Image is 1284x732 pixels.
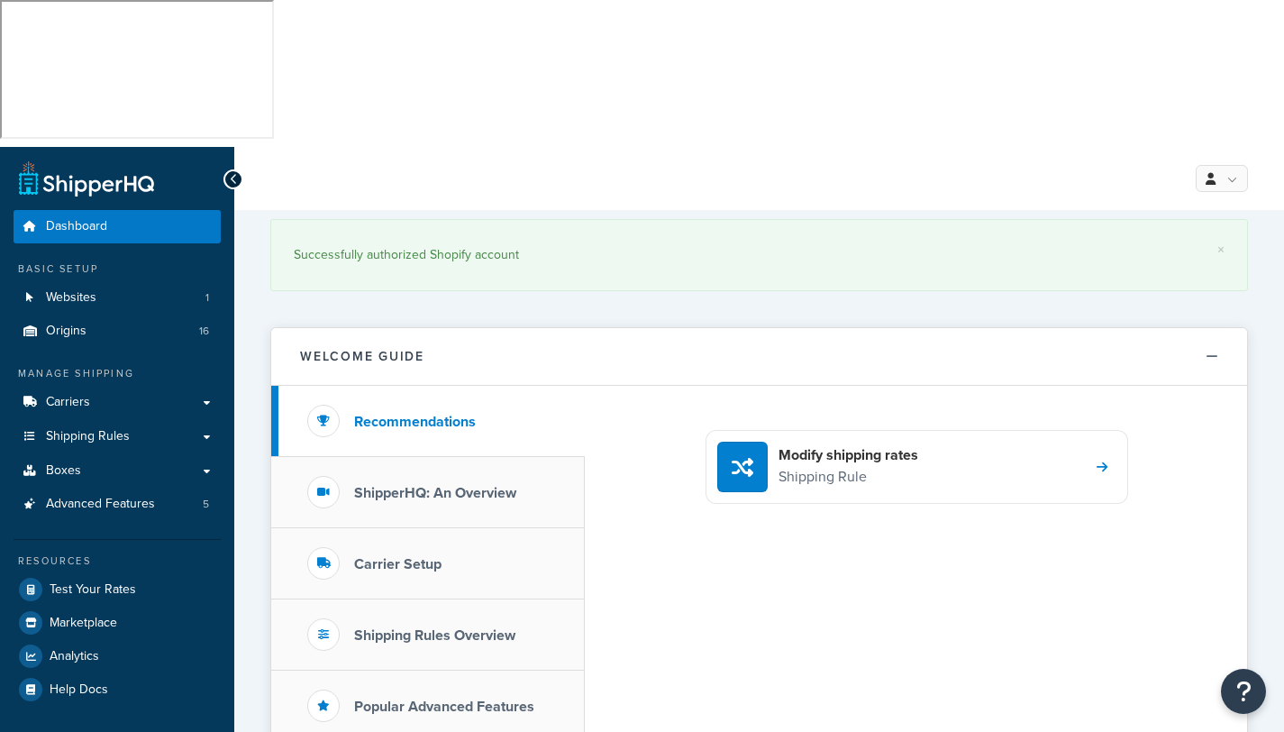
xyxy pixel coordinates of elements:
[14,607,221,639] a: Marketplace
[46,497,155,512] span: Advanced Features
[14,315,221,348] li: Origins
[205,290,209,306] span: 1
[294,242,1225,268] div: Successfully authorized Shopify account
[354,556,442,572] h3: Carrier Setup
[14,386,221,419] a: Carriers
[1221,669,1266,714] button: Open Resource Center
[50,616,117,631] span: Marketplace
[14,488,221,521] li: Advanced Features
[14,640,221,673] a: Analytics
[14,366,221,381] div: Manage Shipping
[50,682,108,698] span: Help Docs
[46,395,90,410] span: Carriers
[779,445,918,465] h4: Modify shipping rates
[14,210,221,243] a: Dashboard
[46,463,81,479] span: Boxes
[14,554,221,569] div: Resources
[46,290,96,306] span: Websites
[14,673,221,706] a: Help Docs
[354,627,515,644] h3: Shipping Rules Overview
[199,324,209,339] span: 16
[779,465,918,489] p: Shipping Rule
[14,281,221,315] a: Websites1
[50,582,136,598] span: Test Your Rates
[50,649,99,664] span: Analytics
[271,328,1247,386] button: Welcome Guide
[1217,242,1225,257] a: ×
[46,219,107,234] span: Dashboard
[14,315,221,348] a: Origins16
[14,420,221,453] a: Shipping Rules
[354,699,534,715] h3: Popular Advanced Features
[354,485,516,501] h3: ShipperHQ: An Overview
[354,414,476,430] h3: Recommendations
[14,281,221,315] li: Websites
[46,429,130,444] span: Shipping Rules
[14,488,221,521] a: Advanced Features5
[14,573,221,606] a: Test Your Rates
[203,497,209,512] span: 5
[14,261,221,277] div: Basic Setup
[300,350,424,363] h2: Welcome Guide
[14,454,221,488] a: Boxes
[46,324,87,339] span: Origins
